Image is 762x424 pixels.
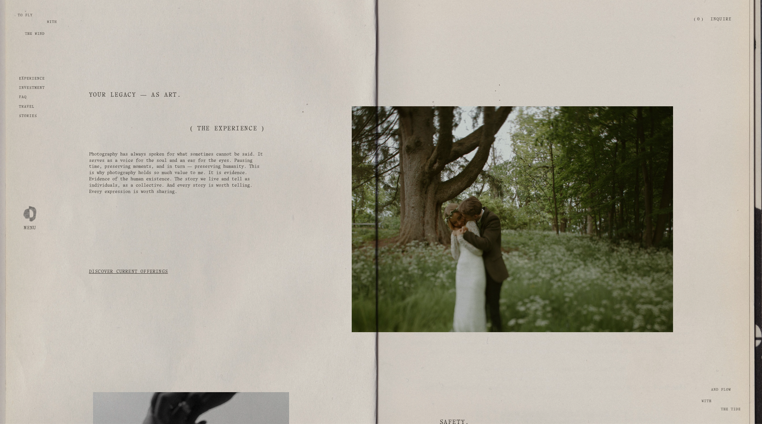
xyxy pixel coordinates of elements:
a: experience [19,77,45,80]
span: 0 [697,17,700,21]
a: FAQ [19,96,27,99]
span: ) [702,17,703,21]
a: travel [19,105,34,108]
h2: ( the experience ) [89,125,264,133]
a: Discover current offerings [89,265,168,279]
a: 0 items in cart [694,17,703,22]
a: Inquire [710,13,732,26]
a: investment [19,86,45,90]
a: Stories [19,114,37,118]
span: ( [694,17,695,21]
h1: Your Legacy — as art. [89,91,294,99]
p: Photography has always spoken for what sometimes cannot be said. It serves as a voice for the sou... [89,151,264,195]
